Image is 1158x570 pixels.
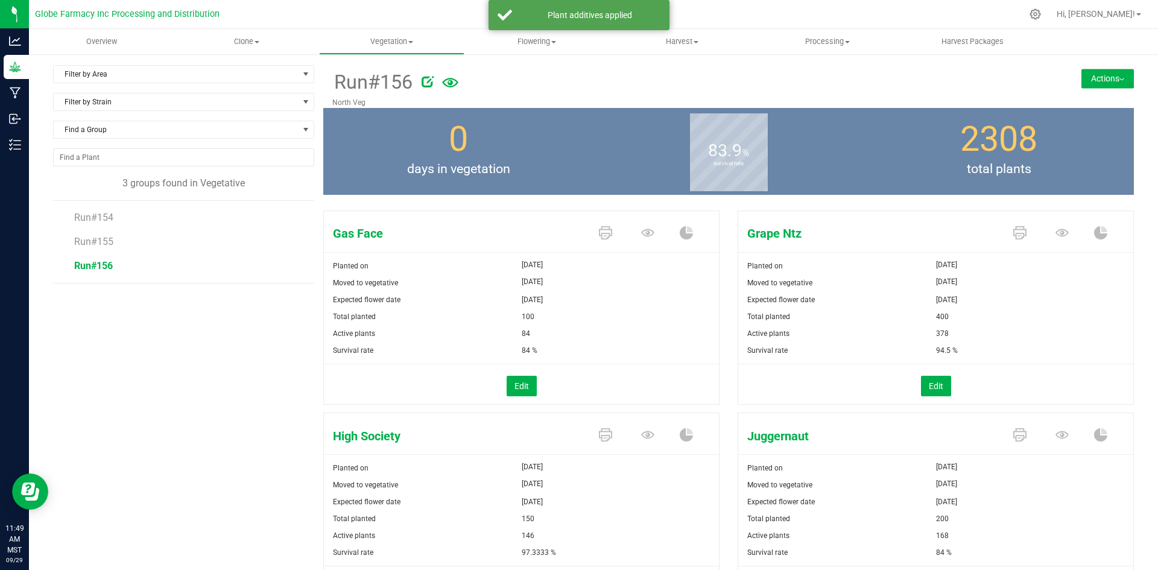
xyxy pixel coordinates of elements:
span: 84 [522,325,530,342]
span: Moved to vegetative [747,279,812,287]
span: [DATE] [522,477,543,491]
div: 3 groups found in Vegetative [53,176,314,191]
span: Expected flower date [333,498,400,506]
span: Planted on [333,262,369,270]
span: Total planted [747,515,790,523]
span: Expected flower date [747,296,815,304]
span: Globe Farmacy Inc Processing and Distribution [35,9,220,19]
span: Planted on [747,464,783,472]
a: Overview [29,29,174,54]
span: days in vegetation [323,160,593,179]
span: 146 [522,527,534,544]
button: Edit [507,376,537,396]
span: Total planted [333,312,376,321]
span: 0 [449,119,468,159]
p: North Veg [332,97,990,108]
group-info-box: Days in vegetation [332,108,584,195]
span: Run#156 [332,68,413,97]
span: Active plants [333,531,375,540]
span: Moved to vegetative [747,481,812,489]
span: Active plants [747,531,789,540]
a: Harvest [610,29,755,54]
span: Vegetation [320,36,464,47]
span: Filter by Area [54,66,299,83]
span: select [299,66,314,83]
span: 84 % [522,342,537,359]
span: Survival rate [333,548,373,557]
span: Run#155 [74,236,113,247]
inline-svg: Grow [9,61,21,73]
span: Active plants [747,329,789,338]
span: [DATE] [522,291,543,308]
a: Clone [174,29,320,54]
span: Filter by Strain [54,93,299,110]
span: Total planted [333,515,376,523]
span: Clone [175,36,319,47]
span: total plants [864,160,1134,179]
span: Expected flower date [333,296,400,304]
b: survival rate [690,110,768,218]
span: Processing [755,36,899,47]
span: [DATE] [522,460,543,474]
span: Hi, [PERSON_NAME]! [1057,9,1135,19]
span: Grape Ntz [738,224,1001,242]
span: 84 % [936,544,952,561]
span: Juggernaut [738,427,1001,445]
span: 97.3333 % [522,544,556,561]
span: 168 [936,527,949,544]
a: Processing [755,29,900,54]
inline-svg: Inventory [9,139,21,151]
div: Manage settings [1028,8,1043,20]
span: Find a Group [54,121,299,138]
group-info-box: Survival rate [603,108,855,195]
group-info-box: Total number of plants [873,108,1125,195]
span: [DATE] [522,274,543,289]
button: Edit [921,376,951,396]
span: Survival rate [333,346,373,355]
span: Total planted [747,312,790,321]
span: 378 [936,325,949,342]
span: Run#154 [74,212,113,223]
span: 2308 [960,119,1037,159]
span: 100 [522,308,534,325]
span: Run#156 [74,260,113,271]
span: [DATE] [936,460,957,474]
input: NO DATA FOUND [54,149,314,166]
iframe: Resource center [12,473,48,510]
span: 200 [936,510,949,527]
span: [DATE] [936,477,957,491]
span: Overview [70,36,133,47]
span: Gas Face [324,224,587,242]
span: [DATE] [936,493,957,510]
inline-svg: Manufacturing [9,87,21,99]
span: 400 [936,308,949,325]
span: Survival rate [747,346,788,355]
span: High Society [324,427,587,445]
span: 94.5 % [936,342,958,359]
div: Plant additives applied [519,9,660,21]
span: Flowering [465,36,609,47]
a: Flowering [464,29,610,54]
p: 09/29 [5,556,24,565]
span: Harvest [610,36,755,47]
span: Moved to vegetative [333,481,398,489]
span: Harvest Packages [925,36,1020,47]
p: 11:49 AM MST [5,523,24,556]
inline-svg: Analytics [9,35,21,47]
inline-svg: Inbound [9,113,21,125]
span: Survival rate [747,548,788,557]
span: [DATE] [936,291,957,308]
a: Vegetation [319,29,464,54]
span: Expected flower date [747,498,815,506]
span: Moved to vegetative [333,279,398,287]
span: Planted on [747,262,783,270]
a: Harvest Packages [900,29,1045,54]
span: 150 [522,510,534,527]
span: [DATE] [936,274,957,289]
span: [DATE] [522,258,543,272]
button: Actions [1081,69,1134,88]
span: Planted on [333,464,369,472]
span: Active plants [333,329,375,338]
span: [DATE] [936,258,957,272]
span: [DATE] [522,493,543,510]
